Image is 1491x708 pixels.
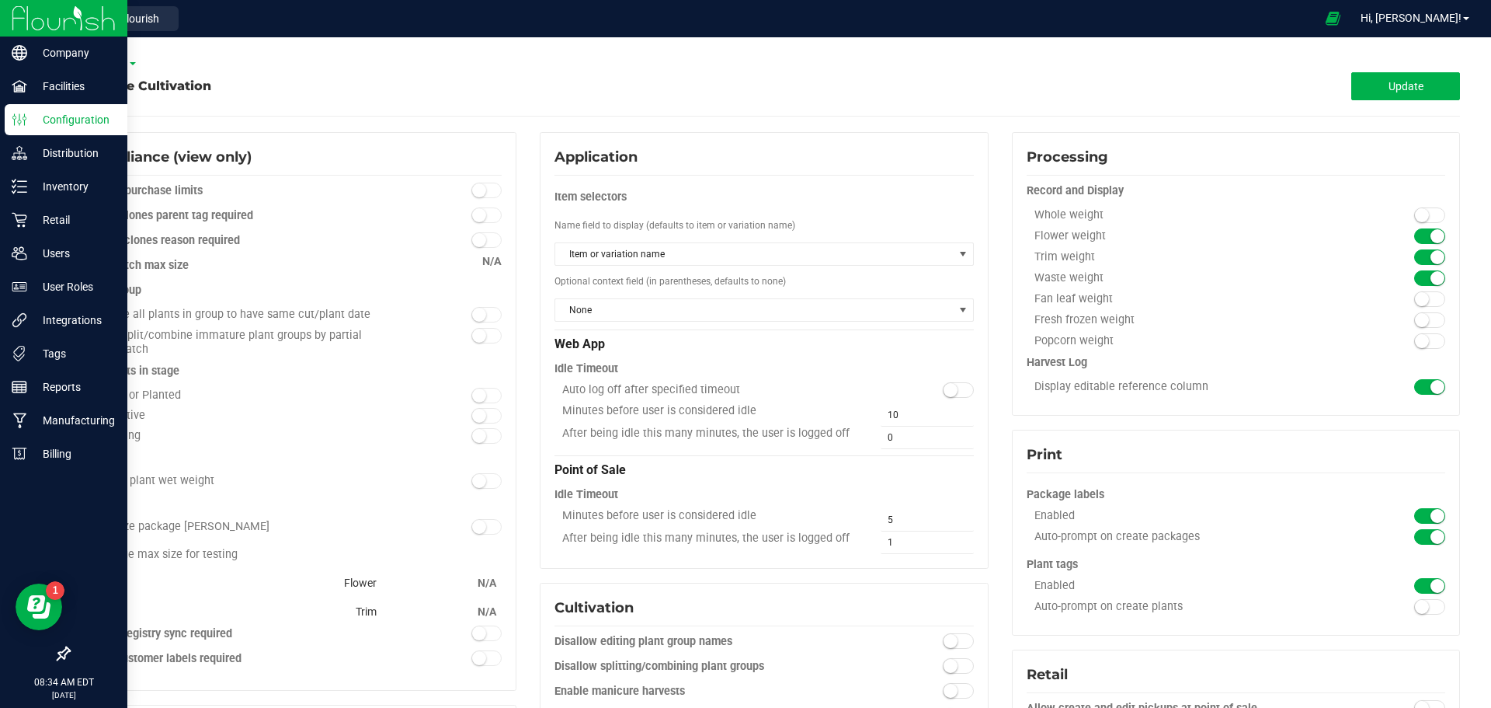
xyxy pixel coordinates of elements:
div: Whole weight [1027,208,1340,222]
inline-svg: Facilities [12,78,27,94]
configuration-section-card: Application [540,466,988,476]
configuration-section-card: Compliance (view only) [68,497,516,508]
div: N/A [473,569,496,597]
div: Tag plants in stage [83,364,502,379]
div: Point of Sale [554,455,973,481]
span: Configure Cultivation [68,78,211,93]
div: Cultivation [554,598,973,619]
div: Create clones parent tag required [83,208,397,224]
div: Destroy clones reason required [83,233,397,249]
div: Idle Timeout [554,355,973,383]
button: Update [1351,72,1460,100]
div: Plant group [83,283,502,298]
p: User Roles [27,277,120,296]
div: Flowering [83,429,397,442]
div: Fresh frozen weight [1027,313,1340,327]
iframe: Resource center unread badge [46,581,64,600]
div: Processing [1027,147,1445,168]
inline-svg: Reports [12,379,27,395]
div: Flower weight [1027,229,1340,243]
div: Flower [83,569,377,597]
div: Package max size for testing [83,541,502,569]
div: Trim weight [1027,250,1340,264]
p: Manufacturing [27,411,120,430]
div: Idle Timeout [554,481,973,509]
p: Company [27,44,120,62]
div: Waste weight [1027,271,1340,285]
span: Update [1388,80,1423,92]
div: Enabled [1027,509,1340,523]
span: Hi, [PERSON_NAME]! [1361,12,1461,24]
div: Web App [554,330,973,355]
div: Minutes before user is considered idle [554,404,868,418]
inline-svg: Manufacturing [12,413,27,428]
p: Integrations [27,311,120,330]
div: Serialize package [PERSON_NAME] [83,520,397,534]
p: 08:34 AM EDT [7,675,120,689]
div: Retail [1027,664,1445,685]
div: Record plant wet weight [83,474,397,488]
inline-svg: Company [12,45,27,61]
div: Trim [83,598,377,626]
inline-svg: Inventory [12,179,27,194]
input: 0 [881,427,974,448]
div: Display editable reference column [1027,380,1340,394]
div: Item selectors [554,183,973,211]
div: Auto-prompt on create packages [1027,530,1340,544]
div: Cloned or Planted [83,389,397,402]
p: Distribution [27,144,120,162]
p: Reports [27,378,120,396]
span: Item or variation name [555,243,953,265]
div: Package labels [1027,481,1445,509]
inline-svg: Distribution [12,145,27,161]
configuration-section-card: Print [1012,473,1460,483]
div: Auto log off after specified timeout [554,383,868,397]
div: Minutes before user is considered idle [554,509,868,523]
div: Allow split/combine immature plant groups by partial plant batch [83,329,397,357]
p: [DATE] [7,689,120,701]
span: Open Ecommerce Menu [1315,3,1350,33]
div: Popcorn weight [1027,334,1340,348]
div: Vegetative [83,409,397,422]
configuration-section-card: Processing [1012,357,1460,368]
div: Auto-prompt on create plants [1027,600,1340,614]
div: Enable manicure harvests [554,684,868,699]
div: Name field to display (defaults to item or variation name) [554,211,973,239]
div: Compliance (view only) [83,147,502,168]
inline-svg: Configuration [12,112,27,127]
div: Application [554,147,973,168]
span: N/A [482,255,502,268]
inline-svg: Integrations [12,312,27,328]
p: Billing [27,445,120,463]
span: None [555,299,953,321]
div: Patient registry sync required [83,626,397,642]
div: Record and Display [1027,183,1445,199]
div: Optional context field (in parentheses, defaults to none) [554,267,973,295]
div: Enabled [1027,579,1340,593]
div: Package [83,495,502,511]
div: Harvest [83,449,502,465]
p: Tags [27,344,120,363]
inline-svg: User Roles [12,279,27,295]
div: Plant tags [1027,551,1445,579]
p: Facilities [27,77,120,96]
div: After being idle this many minutes, the user is logged off [554,427,868,441]
div: Disallow splitting/combining plant groups [554,659,868,675]
div: Require all plants in group to have same cut/plant date [83,308,397,322]
div: Enforce purchase limits [83,183,397,199]
p: Configuration [27,110,120,129]
input: 1 [881,532,974,553]
iframe: Resource center [16,584,62,630]
inline-svg: Billing [12,446,27,462]
p: Users [27,244,120,263]
p: Inventory [27,177,120,196]
div: Fan leaf weight [1027,292,1340,306]
div: Disallow editing plant group names [554,634,868,650]
div: Harvest Log [1027,355,1445,371]
inline-svg: Retail [12,212,27,228]
div: N/A [473,598,496,626]
div: Retail customer labels required [83,651,397,667]
input: 10 [881,404,974,426]
inline-svg: Users [12,246,27,261]
div: Plant batch max size [83,258,502,274]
